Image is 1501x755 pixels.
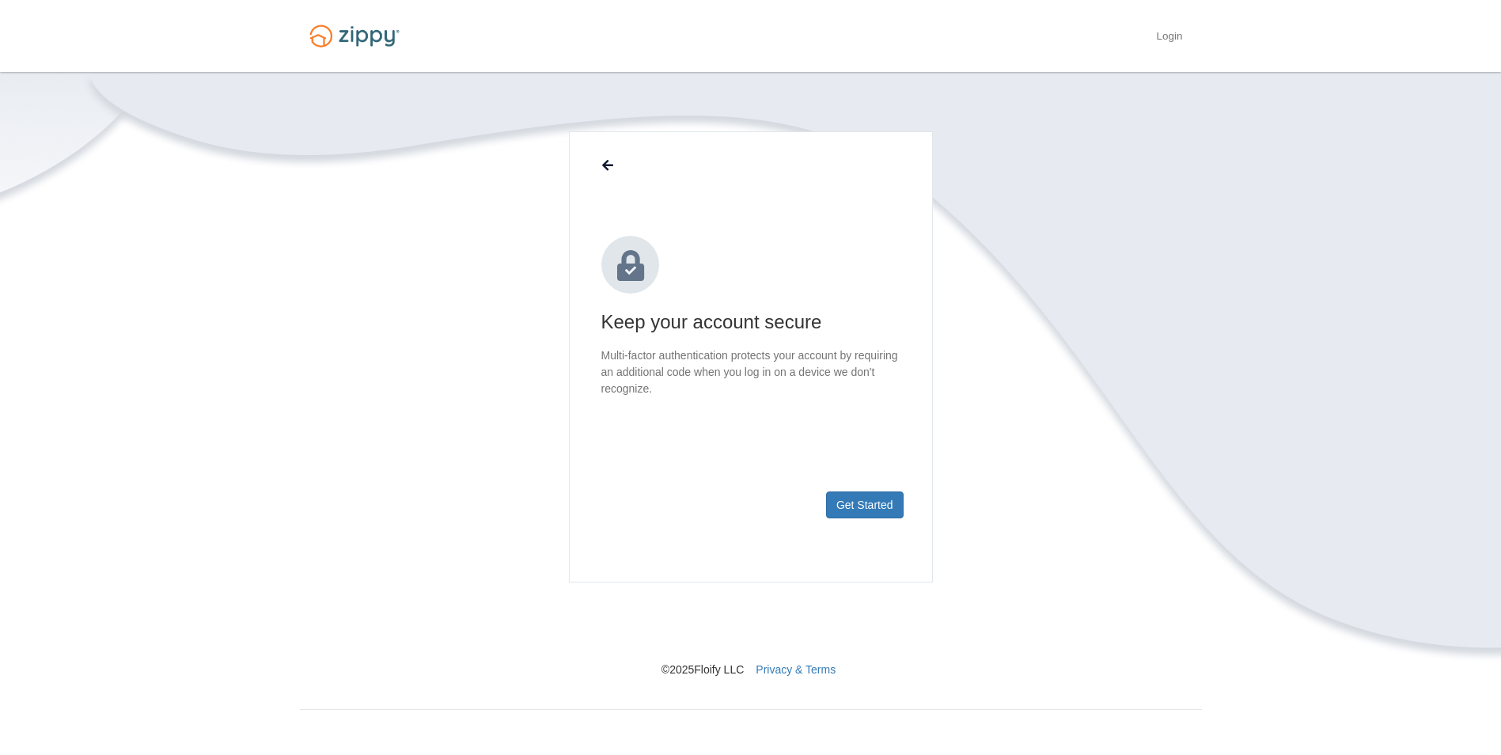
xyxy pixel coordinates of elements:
[300,582,1202,677] nav: © 2025 Floify LLC
[601,347,900,397] p: Multi-factor authentication protects your account by requiring an additional code when you log in...
[756,663,836,676] a: Privacy & Terms
[1156,30,1182,46] a: Login
[300,17,409,55] img: Logo
[601,309,900,335] h1: Keep your account secure
[826,491,904,518] button: Get Started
